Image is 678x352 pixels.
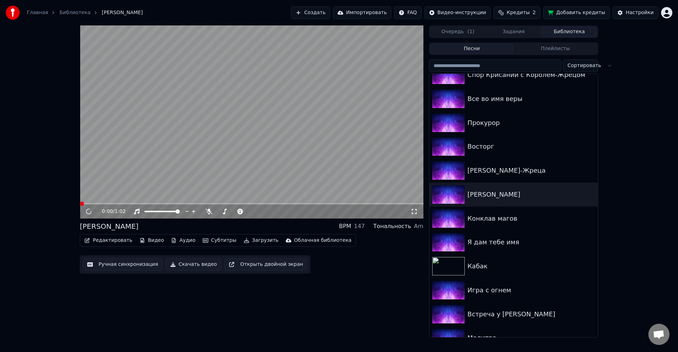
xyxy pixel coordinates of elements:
div: Тональность [373,222,411,231]
button: Загрузить [241,235,281,245]
div: 147 [354,222,365,231]
button: Плейлисты [513,44,597,54]
button: Кредиты2 [494,6,540,19]
button: Аудио [168,235,198,245]
a: Главная [27,9,48,16]
div: Все во имя веры [468,94,595,104]
a: Открытый чат [648,324,670,345]
div: / [102,208,119,215]
div: Спор Крисании с Королем-Жрецом [468,70,595,80]
button: Песни [430,44,514,54]
span: 0:00 [102,208,113,215]
div: [PERSON_NAME] [468,190,595,199]
a: Библиотека [59,9,90,16]
div: Облачная библиотека [294,237,352,244]
div: Настройки [626,9,654,16]
div: [PERSON_NAME] [80,221,138,231]
button: Редактировать [82,235,135,245]
button: Видео [137,235,167,245]
button: Настройки [613,6,658,19]
span: 1:02 [115,208,126,215]
span: Кредиты [507,9,530,16]
div: Игра с огнем [468,285,595,295]
button: Добавить кредиты [543,6,610,19]
button: Задания [486,27,542,37]
span: [PERSON_NAME] [102,9,143,16]
span: Сортировать [567,62,601,69]
button: Библиотека [541,27,597,37]
div: Прокурор [468,118,595,128]
div: Кабак [468,261,595,271]
div: BPM [339,222,351,231]
button: Ручная синхронизация [83,258,163,271]
div: Am [414,222,423,231]
button: Видео-инструкции [424,6,491,19]
div: [PERSON_NAME]-Жреца [468,166,595,175]
button: Открыть двойной экран [224,258,308,271]
button: Субтитры [200,235,239,245]
button: FAQ [394,6,421,19]
button: Импортировать [333,6,392,19]
div: Молитва [468,333,595,343]
div: Я дам тебе имя [468,237,595,247]
div: Восторг [468,142,595,151]
img: youka [6,6,20,20]
button: Создать [291,6,330,19]
button: Очередь [430,27,486,37]
span: ( 1 ) [467,28,474,35]
span: 2 [533,9,536,16]
nav: breadcrumb [27,9,143,16]
button: Скачать видео [166,258,222,271]
div: Конклав магов [468,214,595,223]
div: Встреча у [PERSON_NAME] [468,309,595,319]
